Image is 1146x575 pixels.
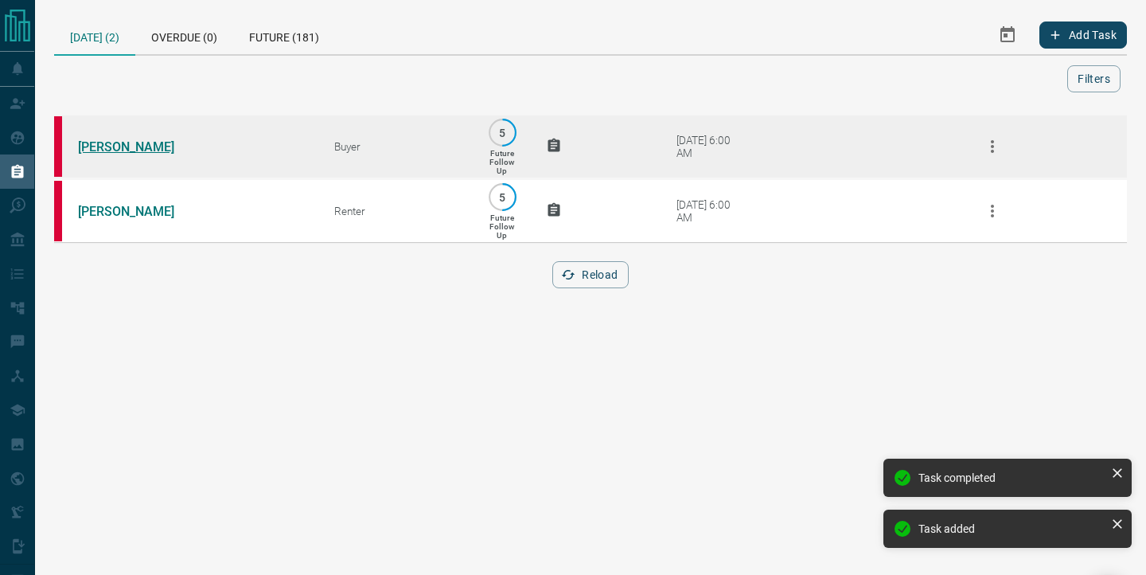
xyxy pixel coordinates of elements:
[552,261,628,288] button: Reload
[497,191,509,203] p: 5
[1039,22,1127,49] button: Add Task
[489,149,514,175] p: Future Follow Up
[334,205,458,217] div: Renter
[54,16,135,56] div: [DATE] (2)
[78,139,197,155] a: [PERSON_NAME]
[918,471,1105,484] div: Task completed
[489,213,514,240] p: Future Follow Up
[918,522,1105,535] div: Task added
[988,16,1027,54] button: Select Date Range
[676,198,744,224] div: [DATE] 6:00 AM
[676,134,744,159] div: [DATE] 6:00 AM
[334,140,458,153] div: Buyer
[135,16,233,54] div: Overdue (0)
[54,116,62,177] div: property.ca
[78,204,197,219] a: [PERSON_NAME]
[497,127,509,139] p: 5
[233,16,335,54] div: Future (181)
[54,181,62,241] div: property.ca
[1067,65,1121,92] button: Filters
